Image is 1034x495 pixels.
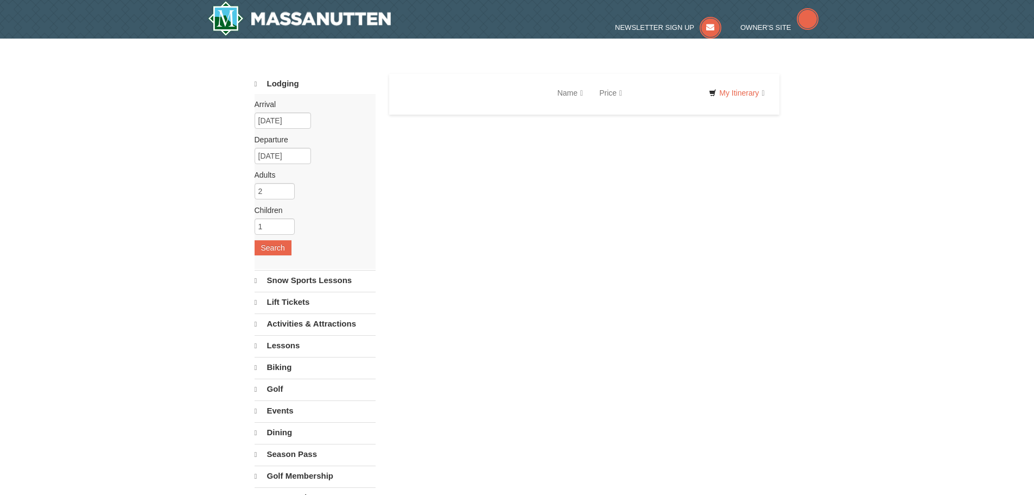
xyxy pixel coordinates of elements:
a: Golf [255,379,376,399]
label: Departure [255,134,367,145]
a: Lodging [255,74,376,94]
img: Massanutten Resort Logo [208,1,391,36]
a: Biking [255,357,376,378]
a: Snow Sports Lessons [255,270,376,291]
label: Adults [255,170,367,180]
a: Activities & Attractions [255,314,376,334]
a: Lessons [255,335,376,356]
a: Season Pass [255,444,376,465]
label: Arrival [255,99,367,110]
a: Name [549,82,591,104]
a: Dining [255,422,376,443]
a: Golf Membership [255,466,376,486]
span: Newsletter Sign Up [615,23,694,32]
a: My Itinerary [702,85,771,101]
a: Events [255,400,376,421]
a: Massanutten Resort [208,1,391,36]
a: Lift Tickets [255,292,376,312]
span: Owner's Site [740,23,791,32]
button: Search [255,240,291,255]
a: Price [591,82,630,104]
a: Newsletter Sign Up [615,23,721,32]
label: Children [255,205,367,216]
a: Owner's Site [740,23,819,32]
